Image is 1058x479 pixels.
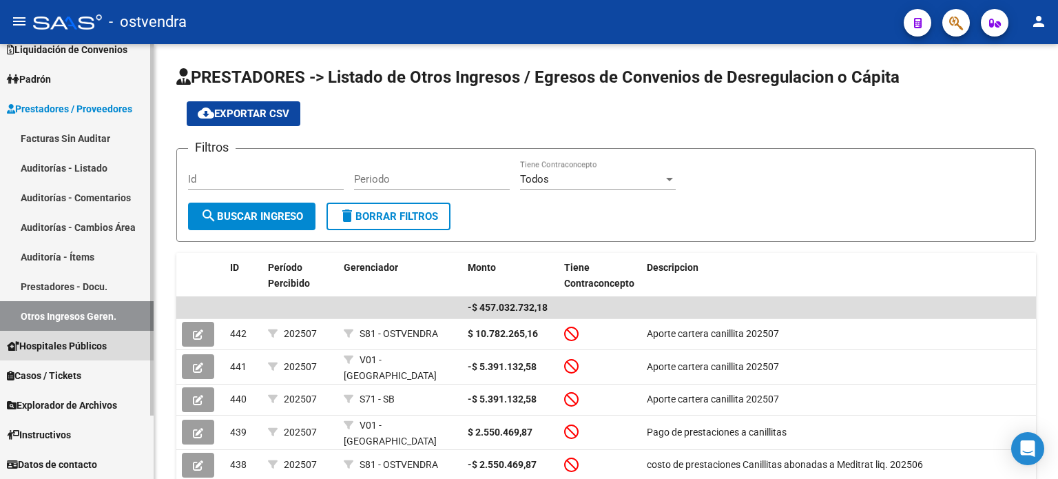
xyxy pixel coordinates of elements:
[7,398,117,413] span: Explorador de Archivos
[468,361,537,372] strong: -$ 5.391.132,58
[262,253,338,298] datatable-header-cell: Período Percibido
[188,138,236,157] h3: Filtros
[520,173,549,185] span: Todos
[284,459,317,470] span: 202507
[338,253,462,298] datatable-header-cell: Gerenciador
[187,101,300,126] button: Exportar CSV
[641,253,1036,298] datatable-header-cell: Descripcion
[284,361,317,372] span: 202507
[176,68,900,87] span: PRESTADORES -> Listado de Otros Ingresos / Egresos de Convenios de Desregulacion o Cápita
[564,262,634,289] span: Tiene Contraconcepto
[230,427,247,438] span: 439
[230,262,239,273] span: ID
[468,427,532,438] strong: $ 2.550.469,87
[344,262,398,273] span: Gerenciador
[360,328,438,339] span: S81 - OSTVENDRA
[7,42,127,57] span: Liquidación de Convenios
[339,207,355,224] mat-icon: delete
[468,262,496,273] span: Monto
[188,203,315,230] button: Buscar Ingreso
[200,210,303,223] span: Buscar Ingreso
[7,338,107,354] span: Hospitales Públicos
[339,210,438,223] span: Borrar Filtros
[360,459,438,470] span: S81 - OSTVENDRA
[109,7,187,37] span: - ostvendra
[7,101,132,116] span: Prestadores / Proveedores
[200,207,217,224] mat-icon: search
[230,328,247,339] span: 442
[468,394,537,405] strong: -$ 5.391.132,58
[7,427,71,442] span: Instructivos
[1030,13,1047,30] mat-icon: person
[559,253,641,298] datatable-header-cell: Tiene Contraconcepto
[647,361,779,372] span: Aporte cartera canillita 202507
[198,108,289,120] span: Exportar CSV
[647,459,923,470] span: costo de prestaciones Canillitas abonadas a Meditrat liq. 202506
[284,394,317,405] span: 202507
[326,203,450,230] button: Borrar Filtros
[1011,432,1044,465] div: Open Intercom Messenger
[230,361,247,372] span: 441
[647,262,698,273] span: Descripcion
[198,105,214,121] mat-icon: cloud_download
[7,72,51,87] span: Padrón
[7,368,81,383] span: Casos / Tickets
[468,459,537,470] strong: -$ 2.550.469,87
[462,253,559,298] datatable-header-cell: Monto
[284,427,317,438] span: 202507
[284,328,317,339] span: 202507
[468,302,548,313] span: -$ 457.032.732,18
[647,328,779,339] span: Aporte cartera canillita 202507
[647,394,779,405] span: Aporte cartera canillita 202507
[230,459,247,470] span: 438
[230,394,247,405] span: 440
[647,427,787,438] span: Pago de prestaciones a canillitas
[468,328,538,339] strong: $ 10.782.265,16
[11,13,28,30] mat-icon: menu
[268,262,310,289] span: Período Percibido
[360,394,395,405] span: S71 - SB
[225,253,262,298] datatable-header-cell: ID
[7,457,97,472] span: Datos de contacto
